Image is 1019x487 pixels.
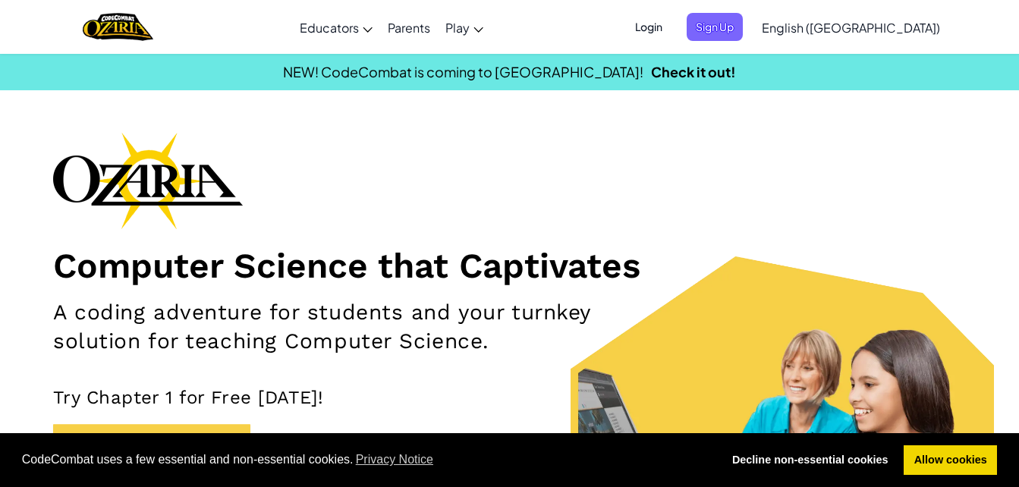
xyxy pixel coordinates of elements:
h2: A coding adventure for students and your turnkey solution for teaching Computer Science. [53,298,665,356]
span: Educators [300,20,359,36]
a: Check it out! [651,63,736,80]
a: Play [438,7,491,48]
img: Ozaria branding logo [53,132,243,229]
span: English ([GEOGRAPHIC_DATA]) [762,20,940,36]
a: allow cookies [904,445,997,476]
button: Sign Up [687,13,743,41]
button: Login [626,13,671,41]
span: Play [445,20,470,36]
p: Try Chapter 1 for Free [DATE]! [53,386,966,409]
span: CodeCombat uses a few essential and non-essential cookies. [22,448,710,471]
a: learn more about cookies [354,448,436,471]
a: English ([GEOGRAPHIC_DATA]) [754,7,948,48]
img: Home [83,11,153,42]
button: I'm an Educator [53,424,250,470]
span: NEW! CodeCombat is coming to [GEOGRAPHIC_DATA]! [283,63,643,80]
a: deny cookies [722,445,898,476]
a: Educators [292,7,380,48]
h1: Computer Science that Captivates [53,244,966,287]
a: Parents [380,7,438,48]
a: Ozaria by CodeCombat logo [83,11,153,42]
